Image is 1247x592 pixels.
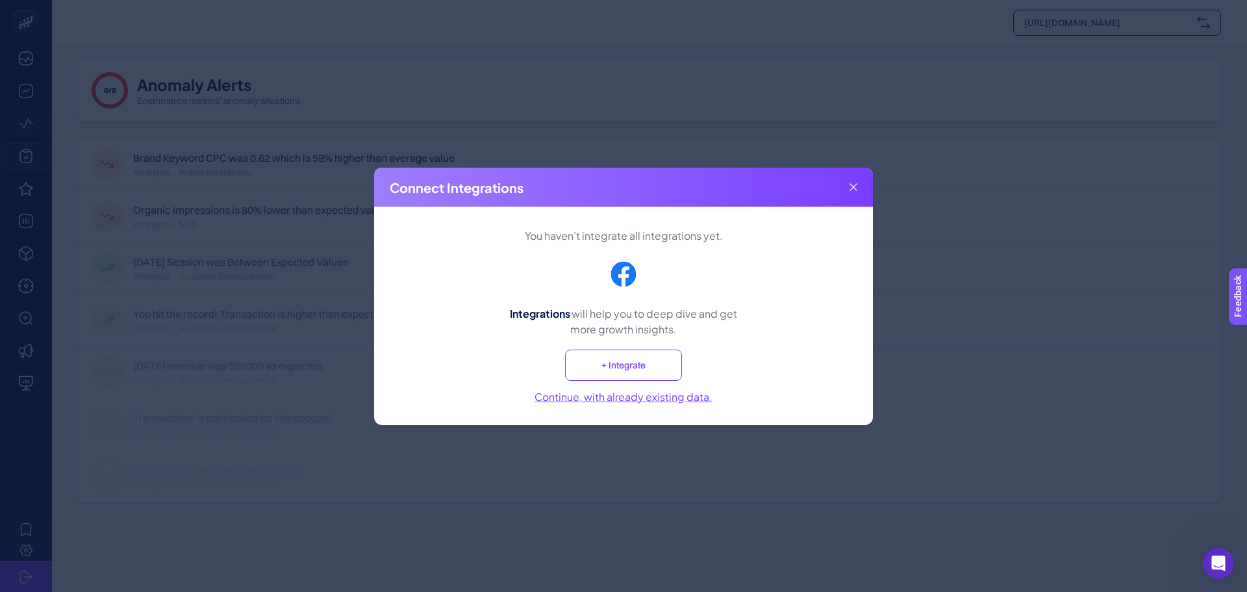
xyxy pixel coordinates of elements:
[565,350,682,381] button: + Integrate
[535,389,712,404] button: Continue, with already existing data.
[390,178,523,196] h2: Connect Integrations
[1203,548,1234,579] iframe: Intercom live chat
[525,227,723,243] p: You haven’t integrate all integrations yet.
[510,304,570,322] span: Integrations
[570,304,737,337] span: will help you to deep dive and get more growth insights.
[8,4,49,14] span: Feedback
